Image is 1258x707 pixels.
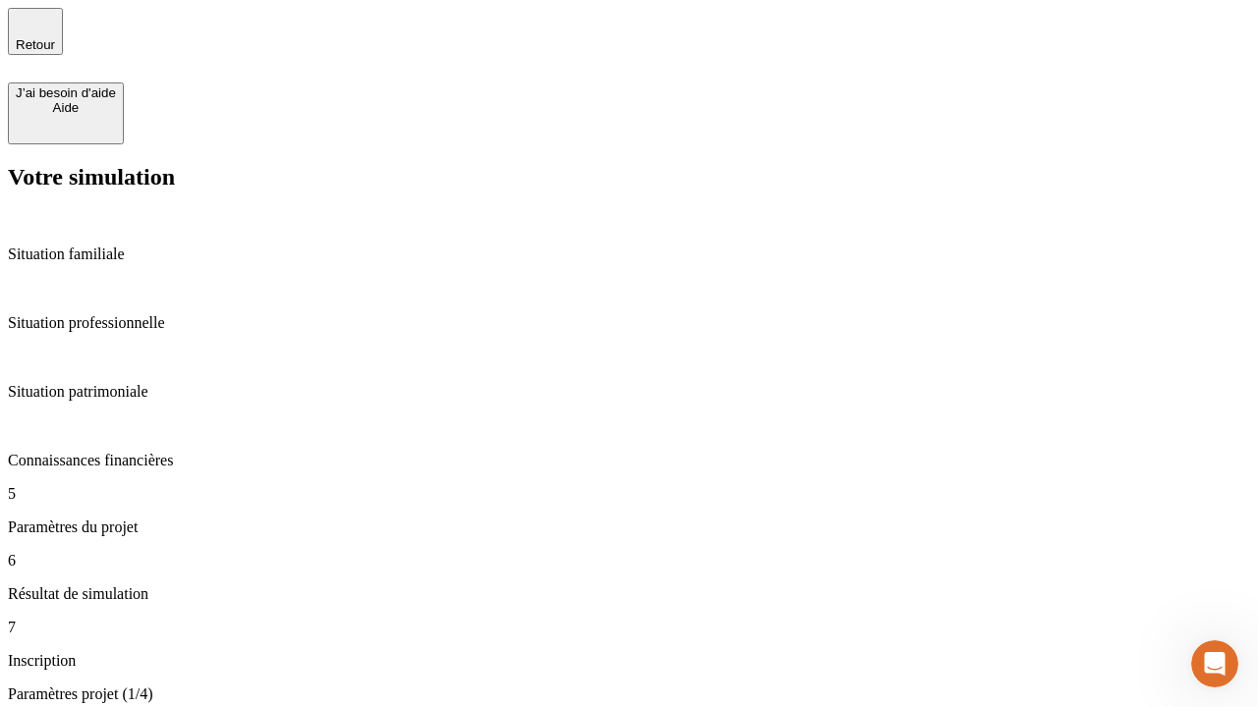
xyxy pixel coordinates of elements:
[8,485,1250,503] p: 5
[8,685,1250,703] p: Paramètres projet (1/4)
[8,452,1250,469] p: Connaissances financières
[1191,640,1238,687] iframe: Intercom live chat
[8,245,1250,263] p: Situation familiale
[8,164,1250,190] h2: Votre simulation
[8,8,63,55] button: Retour
[8,552,1250,570] p: 6
[16,85,116,100] div: J’ai besoin d'aide
[8,383,1250,401] p: Situation patrimoniale
[16,100,116,115] div: Aide
[8,314,1250,332] p: Situation professionnelle
[16,37,55,52] span: Retour
[8,585,1250,603] p: Résultat de simulation
[8,518,1250,536] p: Paramètres du projet
[8,652,1250,670] p: Inscription
[8,82,124,144] button: J’ai besoin d'aideAide
[8,619,1250,636] p: 7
